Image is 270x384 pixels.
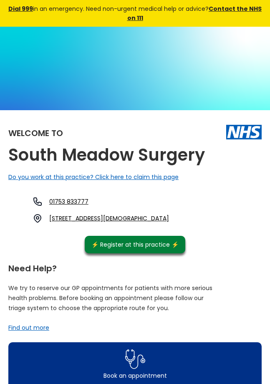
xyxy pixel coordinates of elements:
[33,213,43,223] img: practice location icon
[49,214,169,222] a: [STREET_ADDRESS][DEMOGRAPHIC_DATA]
[49,197,88,206] a: 01753 833777
[4,4,266,23] div: in an emergency. Need non-urgent medical help or advice?
[226,125,262,139] img: The NHS logo
[8,173,179,181] a: Do you work at this practice? Click here to claim this page
[8,129,63,137] div: Welcome to
[33,197,43,207] img: telephone icon
[85,236,185,253] a: ⚡️ Register at this practice ⚡️
[103,371,167,380] div: Book an appointment
[8,323,49,332] a: Find out more
[91,240,179,249] div: ⚡️ Register at this practice ⚡️
[125,347,145,371] img: book appointment icon
[8,146,205,164] h2: South Meadow Surgery
[8,5,33,13] a: Dial 999
[8,283,213,313] p: We try to reserve our GP appointments for patients with more serious health problems. Before book...
[8,260,262,273] div: Need Help?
